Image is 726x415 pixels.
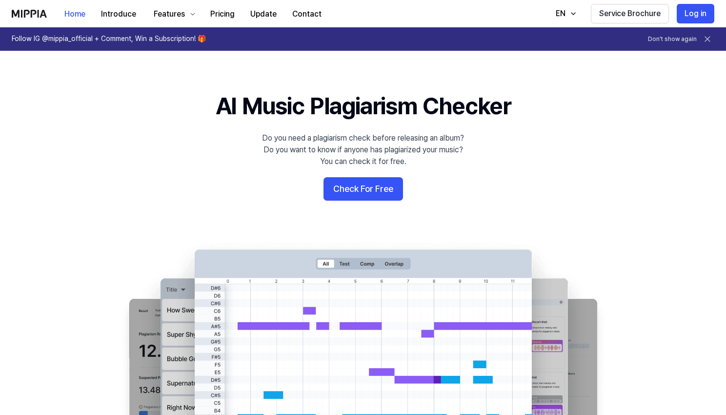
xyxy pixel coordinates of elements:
button: Contact [284,4,329,24]
button: Check For Free [323,177,403,201]
div: Features [152,8,187,20]
a: Home [57,0,93,27]
button: Pricing [202,4,242,24]
h1: Follow IG @mippia_official + Comment, Win a Subscription! 🎁 [12,34,206,44]
img: logo [12,10,47,18]
button: Service Brochure [591,4,669,23]
button: Don't show again [648,35,697,43]
h1: AI Music Plagiarism Checker [216,90,511,123]
button: EN [546,4,583,23]
button: Introduce [93,4,144,24]
button: Home [57,4,93,24]
button: Features [144,4,202,24]
div: Do you need a plagiarism check before releasing an album? Do you want to know if anyone has plagi... [262,132,464,167]
div: EN [554,8,567,20]
a: Update [242,0,284,27]
button: Log in [677,4,714,23]
button: Update [242,4,284,24]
